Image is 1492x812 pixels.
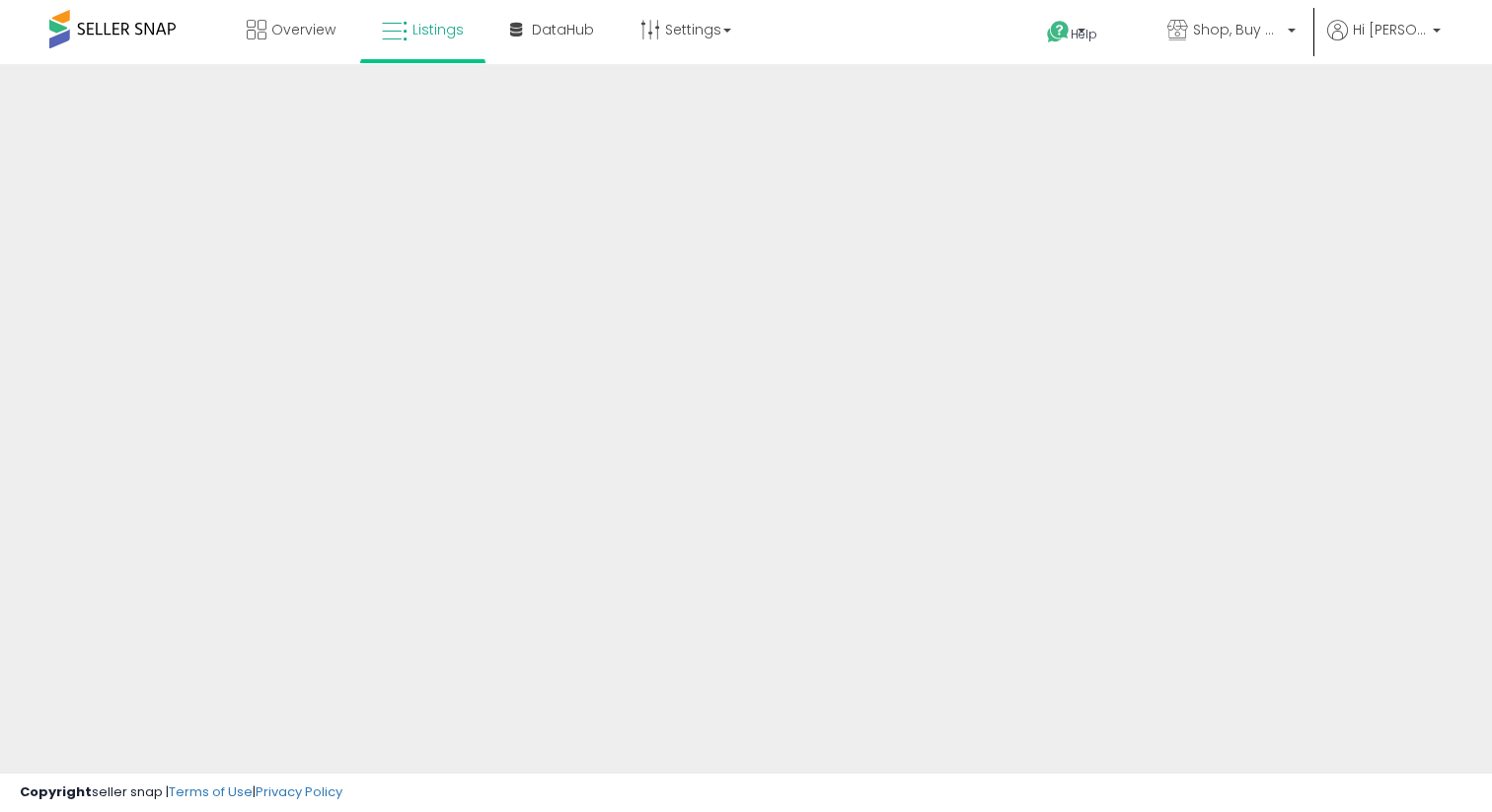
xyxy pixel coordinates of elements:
[271,20,336,39] span: Overview
[20,782,92,801] strong: Copyright
[169,782,253,801] a: Terms of Use
[1031,5,1136,64] a: Help
[1046,20,1071,44] i: Get Help
[1193,20,1282,39] span: Shop, Buy and Ship
[1353,20,1427,39] span: Hi [PERSON_NAME]
[20,783,342,802] div: seller snap | |
[532,20,594,39] span: DataHub
[412,20,464,39] span: Listings
[256,782,342,801] a: Privacy Policy
[1327,20,1441,64] a: Hi [PERSON_NAME]
[1071,26,1097,42] span: Help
